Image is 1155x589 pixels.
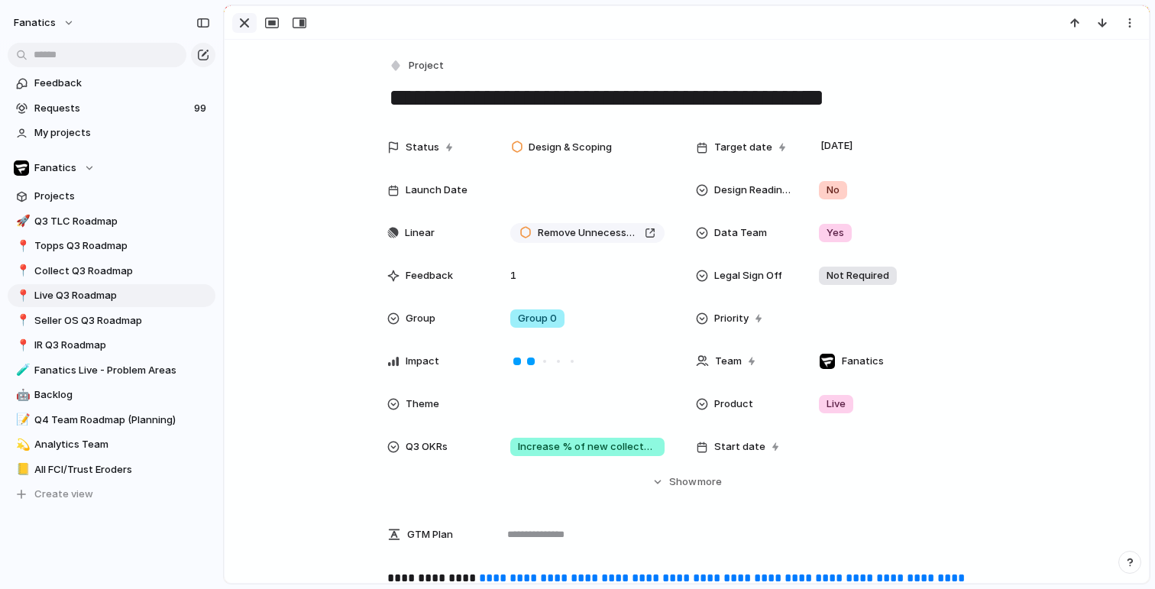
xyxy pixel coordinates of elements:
button: 📍 [14,264,29,279]
span: Data Team [714,225,767,241]
button: 🤖 [14,387,29,403]
span: All FCI/Trust Eroders [34,462,210,477]
a: 📍Topps Q3 Roadmap [8,235,215,257]
a: My projects [8,121,215,144]
div: 🤖 [16,387,27,404]
span: Priority [714,311,749,326]
span: Topps Q3 Roadmap [34,238,210,254]
span: Project [409,58,444,73]
button: Fanatics [8,157,215,180]
span: Not Required [827,268,889,283]
span: Fanatics [842,354,884,369]
div: 📍 [16,287,27,305]
a: Requests99 [8,97,215,120]
div: 📍 [16,312,27,329]
div: 📍 [16,262,27,280]
span: Seller OS Q3 Roadmap [34,313,210,328]
span: Product [714,396,753,412]
span: Group 0 [518,311,557,326]
span: Design Readiness [714,183,794,198]
button: Showmore [387,468,986,496]
button: 📍 [14,288,29,303]
button: 📍 [14,338,29,353]
a: Remove Unnecessary Screens on the Onboarding [510,223,665,243]
span: Q3 OKRs [406,439,448,455]
span: Target date [714,140,772,155]
div: 🧪 [16,361,27,379]
span: Backlog [34,387,210,403]
span: Q4 Team Roadmap (Planning) [34,413,210,428]
span: Show [669,474,697,490]
a: 📒All FCI/Trust Eroders [8,458,215,481]
span: Feedback [34,76,210,91]
span: Launch Date [406,183,467,198]
a: Projects [8,185,215,208]
span: Q3 TLC Roadmap [34,214,210,229]
span: Fanatics Live - Problem Areas [34,363,210,378]
button: 🧪 [14,363,29,378]
button: 🚀 [14,214,29,229]
span: IR Q3 Roadmap [34,338,210,353]
span: Live [827,396,846,412]
a: 📝Q4 Team Roadmap (Planning) [8,409,215,432]
span: Collect Q3 Roadmap [34,264,210,279]
span: Projects [34,189,210,204]
span: Legal Sign Off [714,268,782,283]
span: Analytics Team [34,437,210,452]
a: 🤖Backlog [8,383,215,406]
span: Theme [406,396,439,412]
span: GTM Plan [407,527,453,542]
span: No [827,183,840,198]
div: 📍 [16,238,27,255]
span: Feedback [406,268,453,283]
span: 1 [504,268,522,283]
span: Linear [405,225,435,241]
button: Project [386,55,448,77]
div: 🚀 [16,212,27,230]
a: 🚀Q3 TLC Roadmap [8,210,215,233]
span: Yes [827,225,844,241]
button: 📒 [14,462,29,477]
span: Increase % of new collectors who complete 3+ purchases within their [PERSON_NAME] 30 days from 7.... [518,439,657,455]
a: 📍Seller OS Q3 Roadmap [8,309,215,332]
a: 💫Analytics Team [8,433,215,456]
div: 💫 [16,436,27,454]
a: Feedback [8,72,215,95]
a: 📍Collect Q3 Roadmap [8,260,215,283]
button: fanatics [7,11,82,35]
span: 99 [194,101,209,116]
span: more [697,474,722,490]
div: 📝 [16,411,27,429]
a: 🧪Fanatics Live - Problem Areas [8,359,215,382]
span: Status [406,140,439,155]
span: Design & Scoping [529,140,612,155]
span: [DATE] [817,137,857,155]
span: Live Q3 Roadmap [34,288,210,303]
span: fanatics [14,15,56,31]
span: My projects [34,125,210,141]
button: Create view [8,483,215,506]
span: Remove Unnecessary Screens on the Onboarding [538,225,639,241]
span: Start date [714,439,765,455]
a: 📍IR Q3 Roadmap [8,334,215,357]
button: 📝 [14,413,29,428]
span: Create view [34,487,93,502]
div: 📍 [16,337,27,354]
span: Group [406,311,435,326]
span: Team [715,354,742,369]
button: 💫 [14,437,29,452]
span: Impact [406,354,439,369]
span: Requests [34,101,189,116]
button: 📍 [14,238,29,254]
button: 📍 [14,313,29,328]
